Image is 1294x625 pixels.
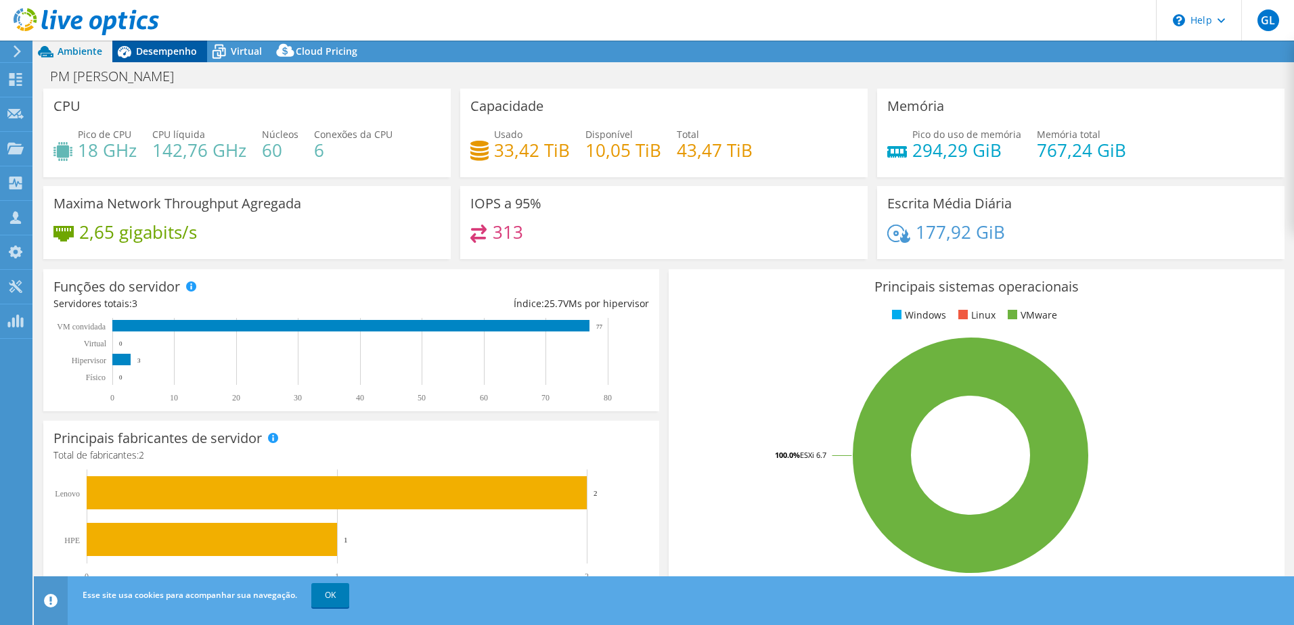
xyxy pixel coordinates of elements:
[72,356,106,365] text: Hipervisor
[139,448,144,461] span: 2
[1037,143,1126,158] h4: 767,24 GiB
[470,196,541,211] h3: IOPS a 95%
[232,393,240,402] text: 20
[137,357,141,364] text: 3
[231,45,262,57] span: Virtual
[594,489,598,497] text: 2
[493,225,523,239] h4: 313
[83,589,297,601] span: Esse site usa cookies para acompanhar sua navegação.
[889,308,946,323] li: Windows
[262,128,298,141] span: Núcleos
[677,143,753,158] h4: 43,47 TiB
[480,393,488,402] text: 60
[84,339,107,348] text: Virtual
[86,373,106,382] tspan: Físico
[887,99,944,114] h3: Memória
[314,143,393,158] h4: 6
[119,340,122,347] text: 0
[58,45,102,57] span: Ambiente
[64,536,80,545] text: HPE
[314,128,393,141] span: Conexões da CPU
[136,45,197,57] span: Desempenho
[132,297,137,310] span: 3
[585,143,661,158] h4: 10,05 TiB
[311,583,349,607] a: OK
[53,296,351,311] div: Servidores totais:
[679,279,1274,294] h3: Principais sistemas operacionais
[53,448,649,463] h4: Total de fabricantes:
[585,572,589,581] text: 2
[887,196,1012,211] h3: Escrita Média Diária
[110,393,114,402] text: 0
[596,323,603,330] text: 77
[53,99,81,114] h3: CPU
[912,128,1021,141] span: Pico do uso de memória
[356,393,364,402] text: 40
[44,69,195,84] h1: PM [PERSON_NAME]
[262,143,298,158] h4: 60
[677,128,699,141] span: Total
[78,143,137,158] h4: 18 GHz
[294,393,302,402] text: 30
[335,572,339,581] text: 1
[152,128,205,141] span: CPU líquida
[1004,308,1057,323] li: VMware
[85,572,89,581] text: 0
[585,128,633,141] span: Disponível
[53,196,301,211] h3: Maxima Network Throughput Agregada
[351,296,649,311] div: Índice: VMs por hipervisor
[344,536,348,544] text: 1
[800,450,826,460] tspan: ESXi 6.7
[53,431,262,446] h3: Principais fabricantes de servidor
[53,279,180,294] h3: Funções do servidor
[1257,9,1279,31] span: GL
[470,99,543,114] h3: Capacidade
[912,143,1021,158] h4: 294,29 GiB
[775,450,800,460] tspan: 100.0%
[1173,14,1185,26] svg: \n
[296,45,357,57] span: Cloud Pricing
[541,393,550,402] text: 70
[119,374,122,381] text: 0
[170,393,178,402] text: 10
[604,393,612,402] text: 80
[152,143,246,158] h4: 142,76 GHz
[955,308,996,323] li: Linux
[494,128,522,141] span: Usado
[916,225,1005,239] h4: 177,92 GiB
[418,393,426,402] text: 50
[55,489,80,499] text: Lenovo
[78,128,131,141] span: Pico de CPU
[1037,128,1100,141] span: Memória total
[544,297,563,310] span: 25.7
[494,143,570,158] h4: 33,42 TiB
[79,225,197,239] h4: 2,65 gigabits/s
[57,322,106,331] text: VM convidada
